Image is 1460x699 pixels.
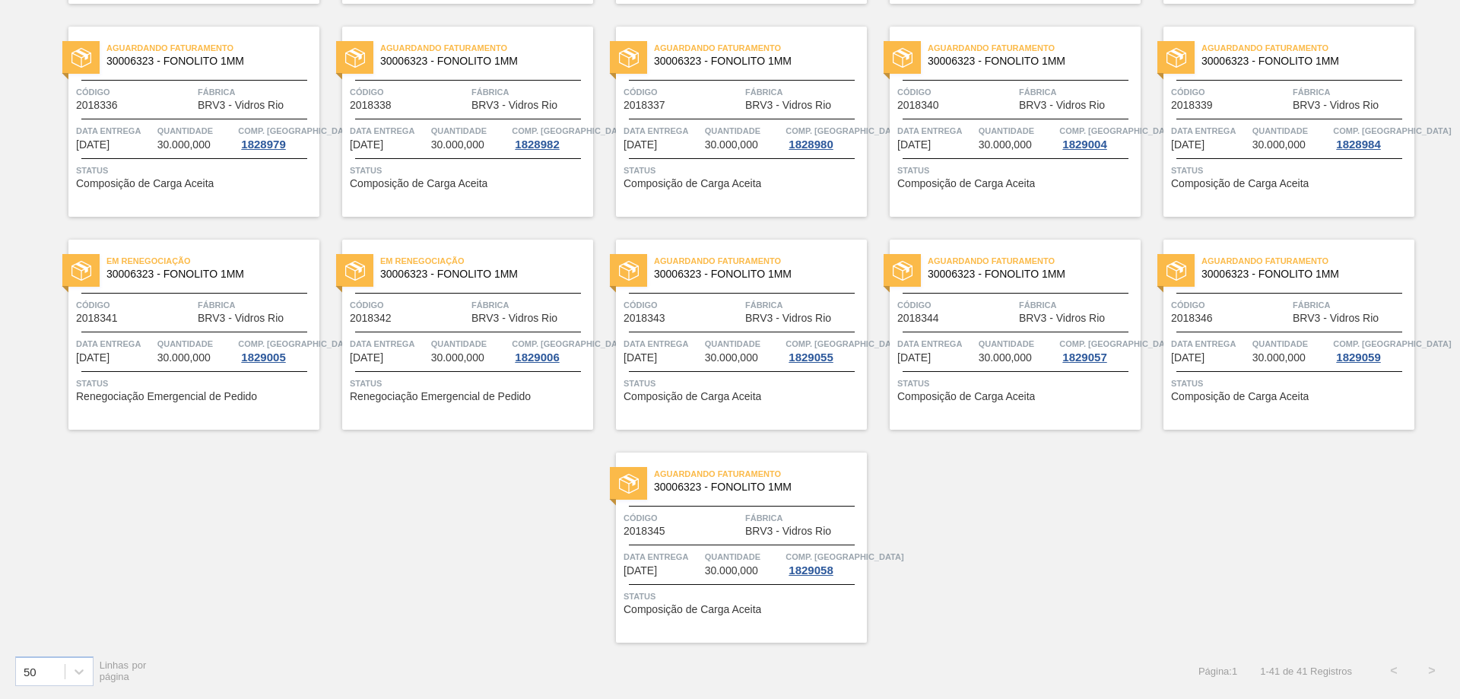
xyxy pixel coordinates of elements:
[654,40,867,56] span: Aguardando Faturamento
[350,178,487,189] span: Composição de Carga Aceita
[786,138,836,151] div: 1828980
[1171,84,1289,100] span: Código
[897,163,1137,178] span: Status
[1171,352,1204,364] span: 03/10/2025
[624,526,665,537] span: 2018345
[350,297,468,313] span: Código
[705,352,758,364] span: 30.000,000
[46,27,319,217] a: statusAguardando Faturamento30006323 - FONOLITO 1MMCódigo2018336FábricaBRV3 - Vidros RioData entr...
[24,665,36,678] div: 50
[654,253,867,268] span: Aguardando Faturamento
[1019,313,1105,324] span: BRV3 - Vidros Rio
[380,56,581,67] span: 30006323 - FONOLITO 1MM
[431,123,509,138] span: Quantidade
[71,261,91,281] img: status
[1171,297,1289,313] span: Código
[319,27,593,217] a: statusAguardando Faturamento30006323 - FONOLITO 1MMCódigo2018338FábricaBRV3 - Vidros RioData entr...
[106,40,319,56] span: Aguardando Faturamento
[76,178,214,189] span: Composição de Carga Aceita
[350,352,383,364] span: 30/09/2025
[897,336,975,351] span: Data entrega
[1059,351,1109,364] div: 1829057
[1171,376,1411,391] span: Status
[624,84,741,100] span: Código
[979,123,1056,138] span: Quantidade
[979,139,1032,151] span: 30.000,000
[928,40,1141,56] span: Aguardando Faturamento
[106,268,307,280] span: 30006323 - FONOLITO 1MM
[897,313,939,324] span: 2018344
[624,178,761,189] span: Composição de Carga Aceita
[1293,84,1411,100] span: Fábrica
[350,123,427,138] span: Data entrega
[512,123,589,151] a: Comp. [GEOGRAPHIC_DATA]1828982
[157,352,211,364] span: 30.000,000
[705,565,758,577] span: 30.000,000
[897,84,1015,100] span: Código
[786,549,903,564] span: Comp. Carga
[1375,652,1413,690] button: <
[350,84,468,100] span: Código
[1293,313,1379,324] span: BRV3 - Vidros Rio
[624,139,657,151] span: 26/09/2025
[1333,123,1451,138] span: Comp. Carga
[238,123,316,151] a: Comp. [GEOGRAPHIC_DATA]1828979
[380,40,593,56] span: Aguardando Faturamento
[1166,48,1186,68] img: status
[76,376,316,391] span: Status
[745,297,863,313] span: Fábrica
[705,549,782,564] span: Quantidade
[345,48,365,68] img: status
[1252,336,1330,351] span: Quantidade
[1171,123,1249,138] span: Data entrega
[157,139,211,151] span: 30.000,000
[1171,336,1249,351] span: Data entrega
[624,589,863,604] span: Status
[745,313,831,324] span: BRV3 - Vidros Rio
[745,526,831,537] span: BRV3 - Vidros Rio
[1171,100,1213,111] span: 2018339
[867,27,1141,217] a: statusAguardando Faturamento30006323 - FONOLITO 1MMCódigo2018340FábricaBRV3 - Vidros RioData entr...
[705,123,782,138] span: Quantidade
[624,604,761,615] span: Composição de Carga Aceita
[624,163,863,178] span: Status
[76,297,194,313] span: Código
[928,253,1141,268] span: Aguardando Faturamento
[1059,138,1109,151] div: 1829004
[1141,240,1414,430] a: statusAguardando Faturamento30006323 - FONOLITO 1MMCódigo2018346FábricaBRV3 - Vidros RioData entr...
[619,474,639,494] img: status
[897,391,1035,402] span: Composição de Carga Aceita
[471,100,557,111] span: BRV3 - Vidros Rio
[106,253,319,268] span: Em renegociação
[593,240,867,430] a: statusAguardando Faturamento30006323 - FONOLITO 1MMCódigo2018343FábricaBRV3 - Vidros RioData entr...
[431,336,509,351] span: Quantidade
[928,56,1128,67] span: 30006323 - FONOLITO 1MM
[897,139,931,151] span: 28/09/2025
[624,100,665,111] span: 2018337
[1252,352,1306,364] span: 30.000,000
[1059,336,1137,364] a: Comp. [GEOGRAPHIC_DATA]1829057
[350,139,383,151] span: 26/09/2025
[624,565,657,577] span: 03/10/2025
[1171,391,1309,402] span: Composição de Carga Aceita
[350,376,589,391] span: Status
[745,84,863,100] span: Fábrica
[745,100,831,111] span: BRV3 - Vidros Rio
[979,336,1056,351] span: Quantidade
[786,351,836,364] div: 1829055
[786,336,903,351] span: Comp. Carga
[624,313,665,324] span: 2018343
[1141,27,1414,217] a: statusAguardando Faturamento30006323 - FONOLITO 1MMCódigo2018339FábricaBRV3 - Vidros RioData entr...
[1171,178,1309,189] span: Composição de Carga Aceita
[624,297,741,313] span: Código
[893,261,912,281] img: status
[76,123,154,138] span: Data entrega
[928,268,1128,280] span: 30006323 - FONOLITO 1MM
[593,27,867,217] a: statusAguardando Faturamento30006323 - FONOLITO 1MMCódigo2018337FábricaBRV3 - Vidros RioData entr...
[431,139,484,151] span: 30.000,000
[705,139,758,151] span: 30.000,000
[380,268,581,280] span: 30006323 - FONOLITO 1MM
[1252,139,1306,151] span: 30.000,000
[624,336,701,351] span: Data entrega
[238,138,288,151] div: 1828979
